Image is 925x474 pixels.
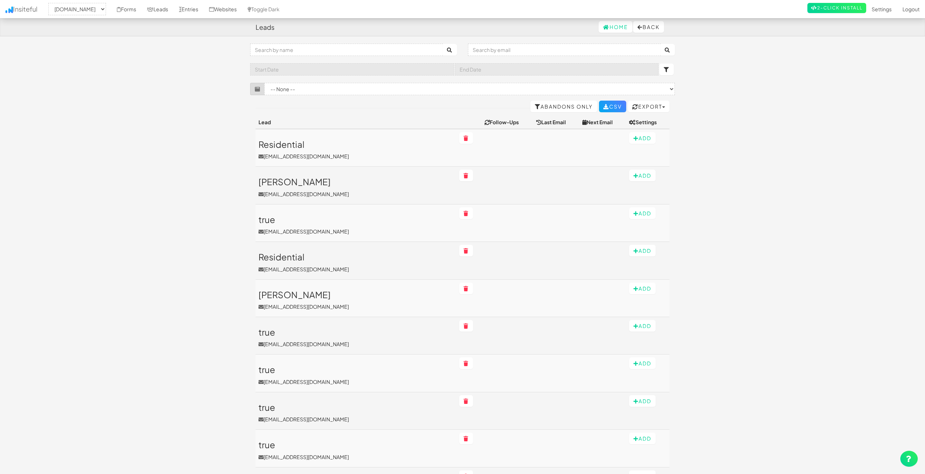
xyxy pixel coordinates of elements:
h3: Residential [258,139,453,149]
button: Add [629,357,656,369]
p: [EMAIL_ADDRESS][DOMAIN_NAME] [258,378,453,385]
a: true[EMAIL_ADDRESS][DOMAIN_NAME] [258,440,453,460]
a: Residential[EMAIL_ADDRESS][DOMAIN_NAME] [258,252,453,272]
p: [EMAIL_ADDRESS][DOMAIN_NAME] [258,340,453,348]
a: true[EMAIL_ADDRESS][DOMAIN_NAME] [258,365,453,385]
h3: true [258,440,453,449]
a: Home [599,21,632,33]
p: [EMAIL_ADDRESS][DOMAIN_NAME] [258,153,453,160]
input: Search by email [468,44,661,56]
p: [EMAIL_ADDRESS][DOMAIN_NAME] [258,416,453,423]
th: Lead [256,116,456,129]
p: [EMAIL_ADDRESS][DOMAIN_NAME] [258,190,453,198]
img: icon.png [5,7,13,13]
button: Add [629,395,656,407]
input: Search by name [250,44,443,56]
input: End Date [455,63,659,76]
th: Settings [626,116,669,129]
a: Abandons Only [530,101,597,112]
h3: true [258,327,453,337]
button: Add [629,433,656,444]
h3: true [258,402,453,412]
a: 2-Click Install [807,3,866,13]
h3: true [258,365,453,374]
h3: [PERSON_NAME] [258,177,453,186]
th: Follow-Ups [482,116,533,129]
a: true[EMAIL_ADDRESS][DOMAIN_NAME] [258,402,453,423]
p: [EMAIL_ADDRESS][DOMAIN_NAME] [258,266,453,273]
button: Export [628,101,669,112]
button: Add [629,170,656,181]
a: [PERSON_NAME][EMAIL_ADDRESS][DOMAIN_NAME] [258,290,453,310]
a: true[EMAIL_ADDRESS][DOMAIN_NAME] [258,327,453,348]
p: [EMAIL_ADDRESS][DOMAIN_NAME] [258,453,453,461]
input: Start Date [250,63,454,76]
th: Last Email [533,116,579,129]
button: Add [629,132,656,144]
h4: Leads [256,24,274,31]
a: Residential[EMAIL_ADDRESS][DOMAIN_NAME] [258,139,453,160]
th: Next Email [579,116,626,129]
button: Add [629,320,656,332]
button: Add [629,207,656,219]
a: true[EMAIL_ADDRESS][DOMAIN_NAME] [258,215,453,235]
a: [PERSON_NAME][EMAIL_ADDRESS][DOMAIN_NAME] [258,177,453,197]
a: CSV [599,101,626,112]
h3: true [258,215,453,224]
button: Add [629,245,656,256]
button: Back [633,21,664,33]
p: [EMAIL_ADDRESS][DOMAIN_NAME] [258,303,453,310]
p: [EMAIL_ADDRESS][DOMAIN_NAME] [258,228,453,235]
h3: [PERSON_NAME] [258,290,453,299]
h3: Residential [258,252,453,262]
button: Add [629,283,656,294]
